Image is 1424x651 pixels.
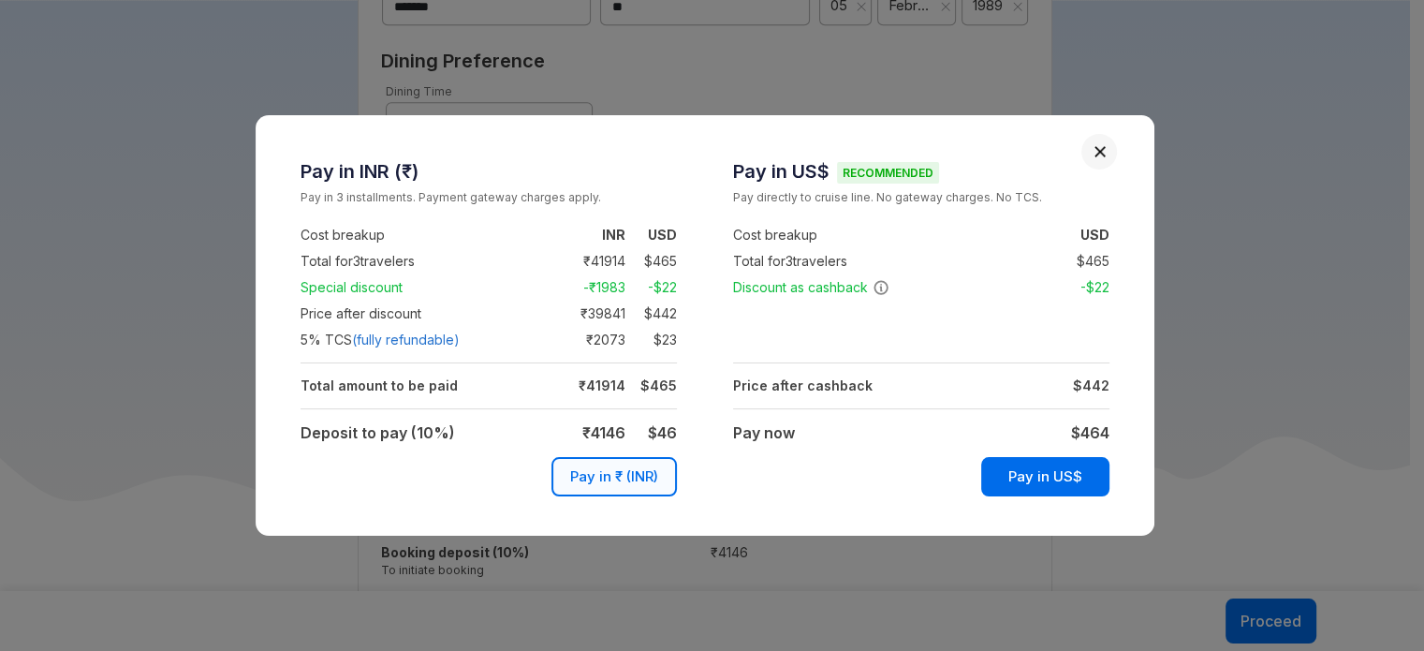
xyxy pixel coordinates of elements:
[301,248,547,274] td: Total for 3 travelers
[625,276,677,299] td: -$ 22
[301,423,455,442] strong: Deposit to pay (10%)
[547,303,625,325] td: ₹ 39841
[582,423,625,442] strong: ₹ 4146
[1058,276,1109,299] td: -$ 22
[547,276,625,299] td: -₹ 1983
[352,331,460,349] span: (fully refundable)
[551,457,677,496] button: Pay in ₹ (INR)
[733,188,1109,207] small: Pay directly to cruise line. No gateway charges. No TCS.
[981,457,1109,496] button: Pay in US$
[602,227,625,243] strong: INR
[301,301,547,327] td: Price after discount
[1094,145,1107,158] button: Close
[648,227,677,243] strong: USD
[733,222,979,248] td: Cost breakup
[301,188,677,207] small: Pay in 3 installments. Payment gateway charges apply.
[1080,227,1109,243] strong: USD
[625,303,677,325] td: $ 442
[301,222,547,248] td: Cost breakup
[733,248,979,274] td: Total for 3 travelers
[1071,423,1109,442] strong: $ 464
[301,377,458,393] strong: Total amount to be paid
[579,377,625,393] strong: ₹ 41914
[301,327,547,353] td: 5 % TCS
[1073,377,1109,393] strong: $ 442
[640,377,677,393] strong: $ 465
[733,377,873,393] strong: Price after cashback
[547,329,625,351] td: ₹ 2073
[648,423,677,442] strong: $ 46
[301,160,677,183] h3: Pay in INR (₹)
[733,278,889,297] span: Discount as cashback
[733,423,795,442] strong: Pay now
[301,274,547,301] td: Special discount
[1058,250,1109,273] td: $ 465
[625,329,677,351] td: $ 23
[625,250,677,273] td: $ 465
[733,160,1109,183] h3: Pay in US$
[547,250,625,273] td: ₹ 41914
[837,162,939,184] span: Recommended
